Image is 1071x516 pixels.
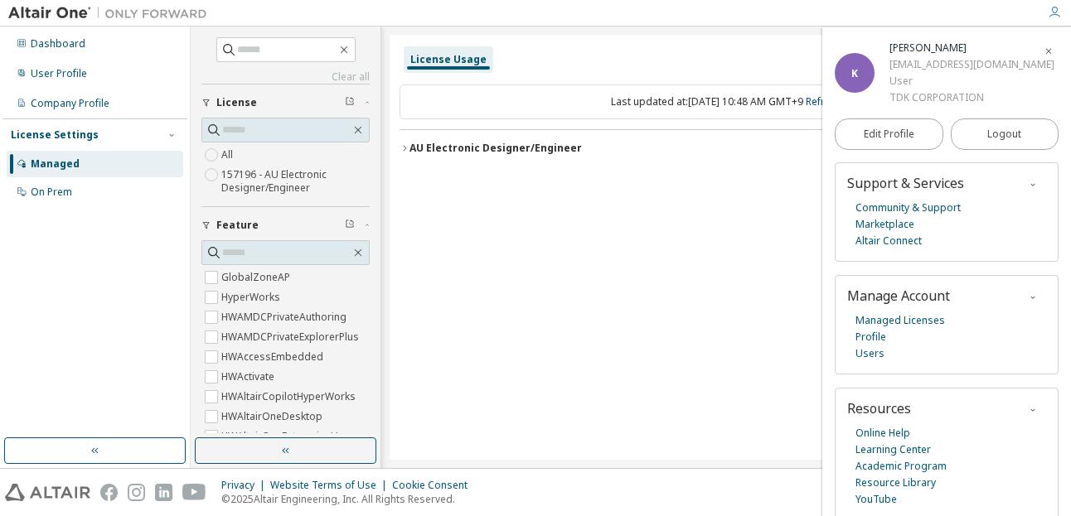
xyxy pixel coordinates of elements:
[221,145,236,165] label: All
[847,399,911,417] span: Resources
[221,165,370,198] label: 157196 - AU Electronic Designer/Engineer
[221,407,326,427] label: HWAltairOneDesktop
[5,484,90,501] img: altair_logo.svg
[987,126,1021,142] span: Logout
[31,157,80,171] div: Managed
[216,219,259,232] span: Feature
[201,207,370,244] button: Feature
[855,312,945,329] a: Managed Licenses
[851,66,858,80] span: K
[221,427,357,446] label: HWAltairOneEnterpriseUser
[835,118,943,150] a: Edit Profile
[410,53,487,66] div: License Usage
[847,287,950,305] span: Manage Account
[855,441,931,458] a: Learning Center
[270,479,392,492] div: Website Terms of Use
[216,96,257,109] span: License
[889,56,1054,73] div: [EMAIL_ADDRESS][DOMAIN_NAME]
[221,492,477,506] p: © 2025 Altair Engineering, Inc. All Rights Reserved.
[221,307,350,327] label: HWAMDCPrivateAuthoring
[345,96,355,109] span: Clear filter
[855,329,886,345] a: Profile
[31,67,87,80] div: User Profile
[8,5,216,22] img: Altair One
[221,287,283,307] label: HyperWorks
[889,40,1054,56] div: Kaito Tanizaki
[951,118,1059,150] button: Logout
[855,425,910,441] a: Online Help
[221,479,270,492] div: Privacy
[201,84,370,121] button: License
[864,128,914,141] span: Edit Profile
[889,89,1054,106] div: TDK CORPORATION
[155,484,172,501] img: linkedin.svg
[847,174,964,192] span: Support & Services
[221,347,327,367] label: HWAccessEmbedded
[400,84,1053,119] div: Last updated at: [DATE] 10:48 AM GMT+9
[889,73,1054,89] div: User
[855,491,897,508] a: YouTube
[31,97,109,110] div: Company Profile
[855,200,961,216] a: Community & Support
[221,367,278,387] label: HWActivate
[392,479,477,492] div: Cookie Consent
[855,216,914,233] a: Marketplace
[201,70,370,84] a: Clear all
[400,130,1053,166] button: AU Electronic Designer/EngineerLicense ID: 157196
[221,268,293,287] label: GlobalZoneAP
[855,233,922,249] a: Altair Connect
[182,484,206,501] img: youtube.svg
[31,186,72,199] div: On Prem
[31,37,85,51] div: Dashboard
[409,142,582,155] div: AU Electronic Designer/Engineer
[855,458,947,475] a: Academic Program
[855,475,936,491] a: Resource Library
[855,345,884,362] a: Users
[345,219,355,232] span: Clear filter
[806,94,842,109] a: Refresh
[221,387,359,407] label: HWAltairCopilotHyperWorks
[221,327,362,347] label: HWAMDCPrivateExplorerPlus
[128,484,145,501] img: instagram.svg
[11,128,99,142] div: License Settings
[100,484,118,501] img: facebook.svg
